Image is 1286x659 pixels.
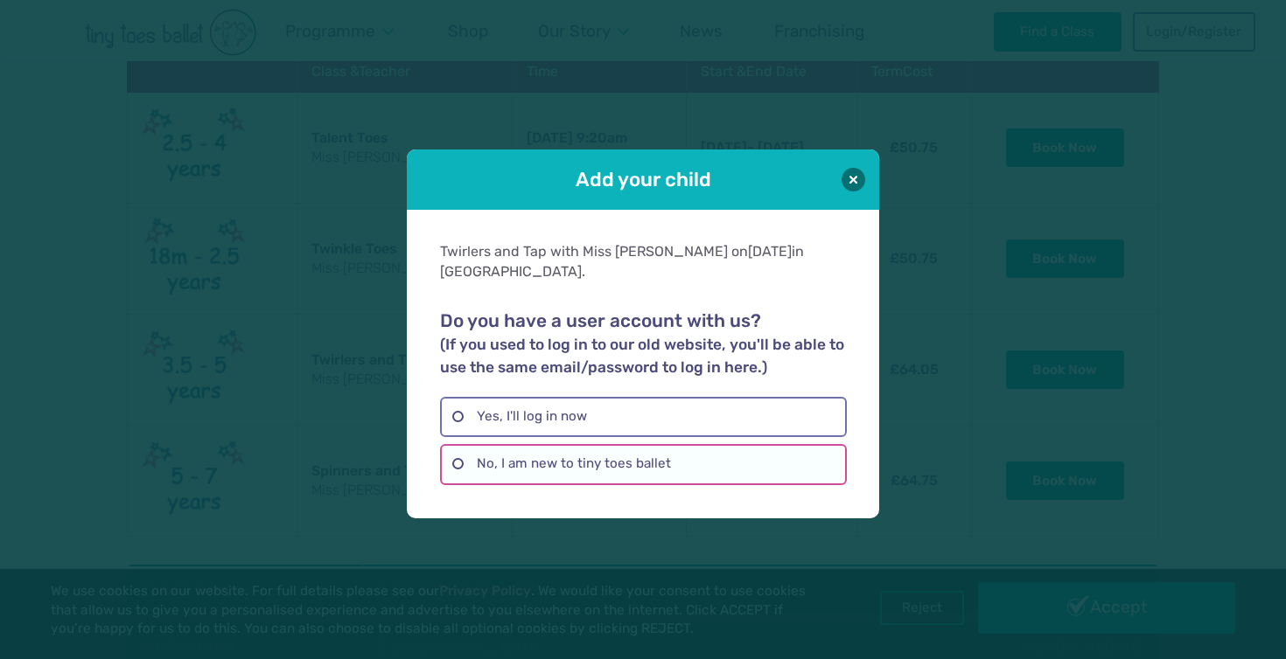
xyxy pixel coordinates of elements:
small: (If you used to log in to our old website, you'll be able to use the same email/password to log i... [440,336,844,376]
label: No, I am new to tiny toes ballet [440,444,846,484]
label: Yes, I'll log in now [440,397,846,437]
h1: Add your child [456,166,830,193]
div: Twirlers and Tap with Miss [PERSON_NAME] on in [GEOGRAPHIC_DATA]. [440,242,846,281]
h2: Do you have a user account with us? [440,310,846,378]
span: [DATE] [748,243,792,260]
